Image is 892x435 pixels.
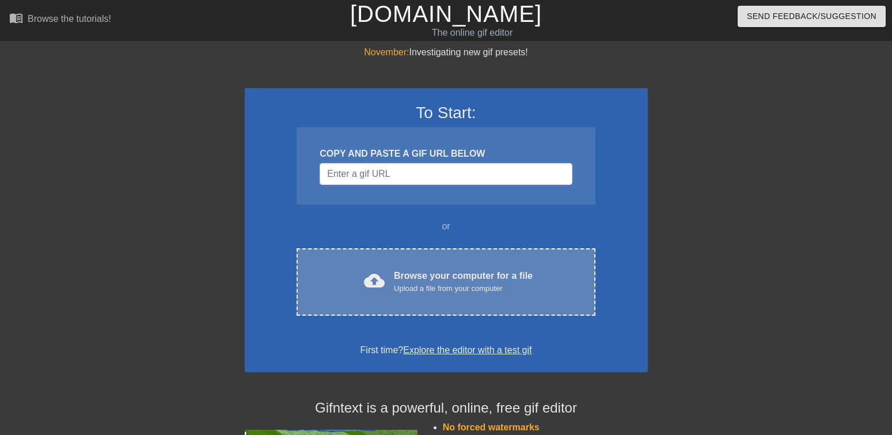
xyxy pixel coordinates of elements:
[747,9,876,24] span: Send Feedback/Suggestion
[403,345,532,355] a: Explore the editor with a test gif
[9,11,23,25] span: menu_book
[394,269,533,294] div: Browse your computer for a file
[350,1,542,27] a: [DOMAIN_NAME]
[245,46,648,59] div: Investigating new gif presets!
[275,220,618,233] div: or
[320,147,572,161] div: COPY AND PASTE A GIF URL BELOW
[394,283,533,294] div: Upload a file from your computer
[260,343,633,357] div: First time?
[260,103,633,123] h3: To Start:
[364,47,409,57] span: November:
[364,270,385,291] span: cloud_upload
[443,422,540,432] span: No forced watermarks
[9,11,111,29] a: Browse the tutorials!
[245,400,648,417] h4: Gifntext is a powerful, online, free gif editor
[738,6,886,27] button: Send Feedback/Suggestion
[320,163,572,185] input: Username
[303,26,641,40] div: The online gif editor
[28,14,111,24] div: Browse the tutorials!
